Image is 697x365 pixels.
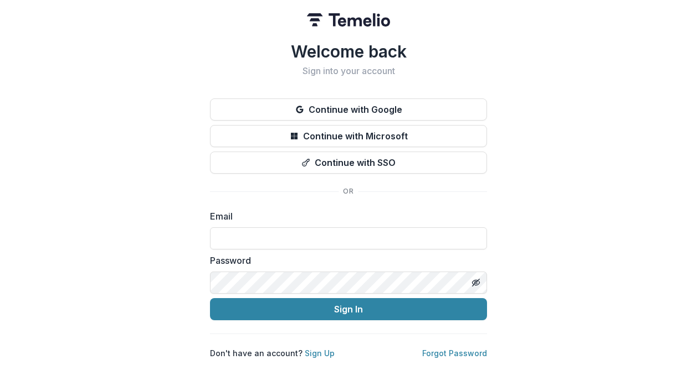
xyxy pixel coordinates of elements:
[467,274,485,291] button: Toggle password visibility
[210,210,480,223] label: Email
[210,66,487,76] h2: Sign into your account
[210,41,487,61] h1: Welcome back
[210,254,480,267] label: Password
[305,348,335,358] a: Sign Up
[210,152,487,174] button: Continue with SSO
[210,347,335,359] p: Don't have an account?
[210,298,487,320] button: Sign In
[210,98,487,121] button: Continue with Google
[422,348,487,358] a: Forgot Password
[307,13,390,27] img: Temelio
[210,125,487,147] button: Continue with Microsoft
